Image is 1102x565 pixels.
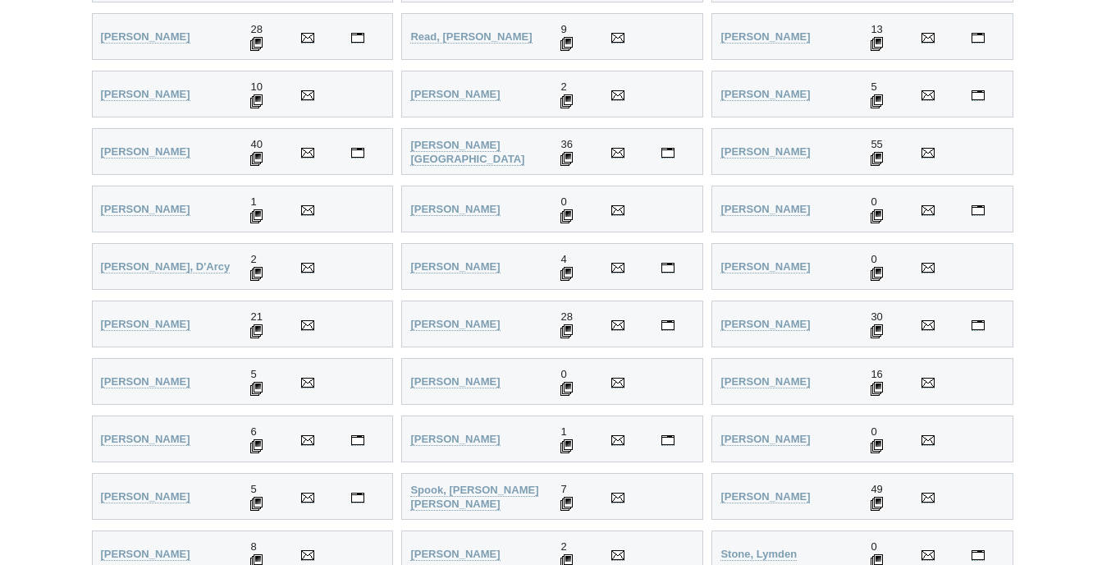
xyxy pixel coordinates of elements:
[871,267,883,281] img: 0 Sculptures displayed for Ruth Salom
[560,209,573,223] img: 0 Sculptures displayed for Janice Rochford
[301,90,314,100] img: Send Email to Wendy Reiss
[560,368,566,380] span: 0
[101,548,190,560] strong: [PERSON_NAME]
[720,433,810,446] a: [PERSON_NAME]
[972,550,985,560] img: Visit Lynden Stone's personal website
[301,33,314,43] img: Send Email to Melanie Rayski-Mati
[410,139,524,165] strong: [PERSON_NAME][GEOGRAPHIC_DATA]
[250,195,256,208] span: 1
[661,318,674,331] a: Visit Andre Sardone's personal website
[720,260,810,273] strong: [PERSON_NAME]
[720,318,810,330] strong: [PERSON_NAME]
[101,490,190,503] strong: [PERSON_NAME]
[101,145,190,158] a: [PERSON_NAME]
[972,33,985,43] img: Visit Jenny Reddin's personal website
[560,310,572,323] span: 28
[560,439,573,453] img: 1 Sculptures displayed for Julian Smith
[250,23,262,35] span: 28
[921,148,935,158] img: Send Email to Gavin Roberts
[351,490,364,503] a: Visit Jenn Spencer-Stewart's personal website
[410,88,500,100] strong: [PERSON_NAME]
[720,548,797,561] a: Stone, Lymden
[101,433,190,446] a: [PERSON_NAME]
[661,145,674,158] a: Visit Carmel Ritchie's personal website
[560,23,566,35] span: 9
[611,435,624,445] img: Send Email to Julian Smith
[871,540,876,553] span: 0
[921,435,935,445] img: Send Email to Paul Smith
[351,435,364,445] img: Visit Sue Smales's personal website
[410,88,500,101] a: [PERSON_NAME]
[410,260,500,273] a: [PERSON_NAME]
[410,260,500,273] strong: [PERSON_NAME]
[351,433,364,446] a: Visit Sue Smales's personal website
[921,320,935,330] img: Send Email to Fatih Semiz
[410,203,500,216] a: [PERSON_NAME]
[250,138,262,150] span: 40
[560,540,566,553] span: 2
[351,145,364,158] a: Visit Jenny Rickards's personal website
[351,33,364,43] img: Visit Melanie Rayski-Mati's personal website
[250,497,263,511] img: 5 Sculptures displayed for Jenn Spencer-Stewart
[871,94,883,108] img: 5 Sculptures displayed for Peter Revelman
[410,484,538,511] a: Spook, [PERSON_NAME] [PERSON_NAME]
[871,439,883,453] img: 0 Sculptures displayed for Paul Smith
[921,263,935,273] img: Send Email to Ruth Salom
[560,324,573,338] img: 28 Sculptures displayed for Andre Sardone
[301,205,314,215] img: Send Email to Janice Rochford
[871,253,876,265] span: 0
[250,483,256,495] span: 5
[250,253,256,265] span: 2
[560,497,573,511] img: 7 Sculptures displayed for Jo Jo Spook
[101,88,190,100] strong: [PERSON_NAME]
[972,90,985,100] img: Visit Peter Revelman's personal website
[661,148,674,158] img: Visit Carmel Ritchie's personal website
[720,490,810,503] a: [PERSON_NAME]
[101,318,190,330] strong: [PERSON_NAME]
[661,263,674,273] img: Visit Christine Sage's personal website
[720,375,810,388] strong: [PERSON_NAME]
[871,310,882,323] span: 30
[560,138,572,150] span: 36
[101,490,190,503] a: [PERSON_NAME]
[101,30,190,44] a: [PERSON_NAME]
[101,88,190,101] a: [PERSON_NAME]
[972,205,985,215] img: Visit Andrew Rogers's personal website
[611,263,624,273] img: Send Email to Christine Sage
[410,548,500,561] a: [PERSON_NAME]
[871,324,883,338] img: 30 Sculptures displayed for Fatih Semiz
[661,433,674,446] a: Visit Julian Smith's personal website
[921,33,935,43] img: Send Email to Jenny Reddin
[101,318,190,331] a: [PERSON_NAME]
[250,439,263,453] img: 6 Sculptures displayed for Sue Smales
[720,88,810,101] a: [PERSON_NAME]
[972,318,985,331] a: Visit Fatih Semiz's personal website
[250,324,263,338] img: 21 Sculptures displayed for Peter Sanders
[720,490,810,503] strong: [PERSON_NAME]
[871,209,883,223] img: 0 Sculptures displayed for Andrew Rogers
[611,378,624,388] img: Send Email to Anne Sherman
[871,425,876,438] span: 0
[661,320,674,330] img: Visit Andre Sardone's personal website
[871,138,882,150] span: 55
[301,320,314,330] img: Send Email to Peter Sanders
[101,375,190,388] strong: [PERSON_NAME]
[560,80,566,93] span: 2
[871,368,882,380] span: 16
[410,375,500,388] a: [PERSON_NAME]
[250,382,263,396] img: 5 Sculptures displayed for Tahani Shamroukh
[250,425,256,438] span: 6
[611,493,624,503] img: Send Email to Jo Jo Spook
[250,368,256,380] span: 5
[410,433,500,445] strong: [PERSON_NAME]
[720,203,810,215] strong: [PERSON_NAME]
[921,90,935,100] img: Send Email to Peter Revelman
[250,540,256,553] span: 8
[611,90,624,100] img: Send Email to Ulises Resendiz
[921,493,935,503] img: Send Email to Tania Stavovy
[611,205,624,215] img: Send Email to Janice Rochford
[560,382,573,396] img: 0 Sculptures displayed for Anne Sherman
